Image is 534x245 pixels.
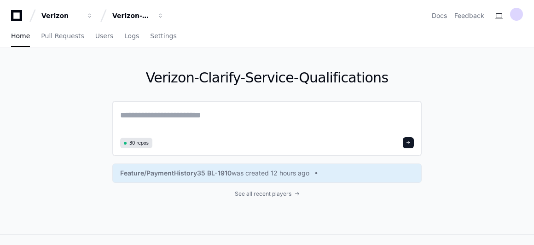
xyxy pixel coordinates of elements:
span: Users [95,33,113,39]
a: Pull Requests [41,26,84,47]
a: Feature/PaymentHistory35 BL-1910was created 12 hours ago [120,169,414,178]
div: Verizon [41,11,81,20]
a: Users [95,26,113,47]
span: 30 repos [129,140,149,146]
a: Docs [432,11,447,20]
button: Verizon-Clarify-Service-Qualifications [109,7,168,24]
div: Verizon-Clarify-Service-Qualifications [112,11,152,20]
span: Pull Requests [41,33,84,39]
span: Feature/PaymentHistory35 BL-1910 [120,169,232,178]
h1: Verizon-Clarify-Service-Qualifications [112,70,422,86]
span: was created 12 hours ago [232,169,309,178]
span: See all recent players [235,190,291,198]
button: Verizon [38,7,97,24]
a: See all recent players [112,190,422,198]
a: Logs [124,26,139,47]
span: Home [11,33,30,39]
span: Logs [124,33,139,39]
a: Settings [150,26,176,47]
button: Feedback [454,11,484,20]
a: Home [11,26,30,47]
span: Settings [150,33,176,39]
